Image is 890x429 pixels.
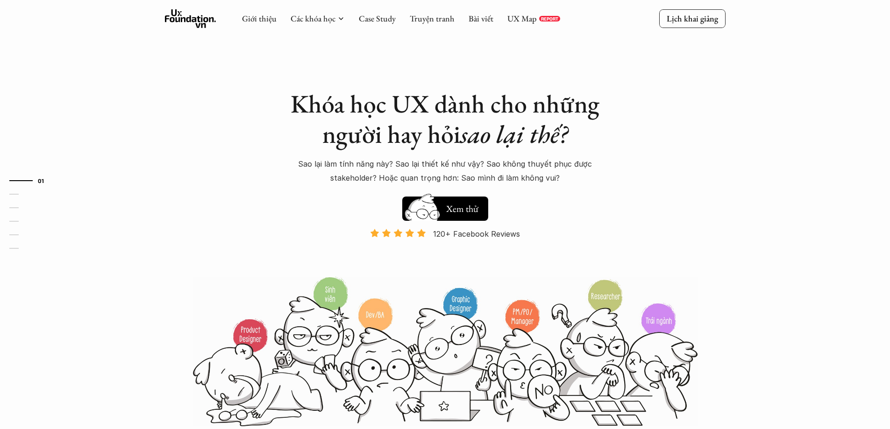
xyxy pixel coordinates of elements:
a: Truyện tranh [410,13,455,24]
strong: 01 [38,177,44,184]
a: 120+ Facebook Reviews [362,228,528,275]
p: 120+ Facebook Reviews [433,227,520,241]
a: Giới thiệu [242,13,277,24]
p: REPORT [541,16,558,21]
a: Bài viết [469,13,493,24]
a: Xem thử [402,192,488,221]
p: Sao lại làm tính năng này? Sao lại thiết kế như vậy? Sao không thuyết phục được stakeholder? Hoặc... [282,157,609,185]
a: REPORT [539,16,560,21]
em: sao lại thế? [460,118,568,150]
h1: Khóa học UX dành cho những người hay hỏi [282,89,609,149]
a: UX Map [507,13,537,24]
a: Các khóa học [291,13,335,24]
a: Lịch khai giảng [659,9,726,28]
a: Case Study [359,13,396,24]
a: 01 [9,175,54,186]
h5: Xem thử [446,202,478,215]
p: Lịch khai giảng [667,13,718,24]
